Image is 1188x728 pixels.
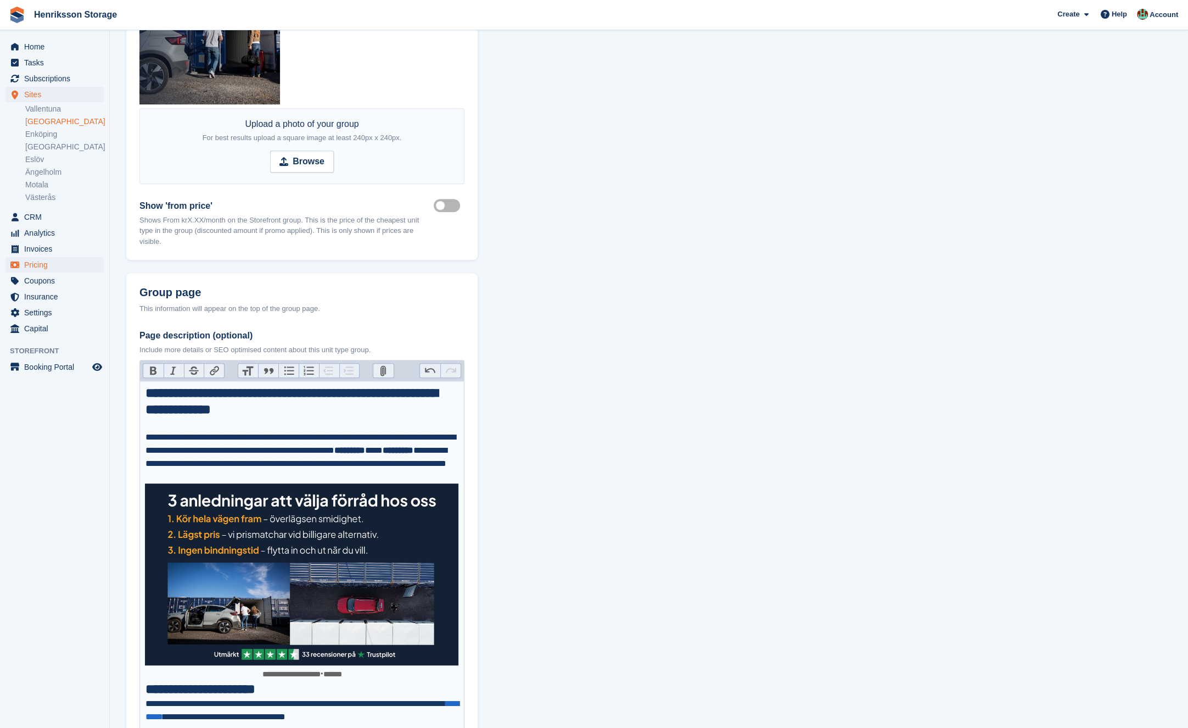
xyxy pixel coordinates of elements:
span: Storefront [10,346,109,357]
button: Redo [440,364,461,378]
div: This information will appear on the top of the group page. [139,303,464,314]
a: Västerås [25,192,104,203]
span: Capital [24,321,90,336]
a: menu [5,209,104,225]
a: menu [5,71,104,86]
a: Motala [25,180,104,190]
input: Browse [270,151,334,173]
button: Bold [143,364,164,378]
button: Decrease Level [319,364,339,378]
span: Subscriptions [24,71,90,86]
a: menu [5,305,104,320]
img: Isak Martinelle [1137,9,1148,20]
label: Show lowest price [434,204,464,206]
span: Invoices [24,241,90,257]
a: [GEOGRAPHIC_DATA] [25,116,104,127]
a: menu [5,321,104,336]
span: Sites [24,87,90,102]
a: menu [5,39,104,54]
h2: Group page [139,286,464,299]
span: Insurance [24,289,90,304]
span: Settings [24,305,90,320]
a: menu [5,55,104,70]
span: Help [1112,9,1127,20]
a: menu [5,87,104,102]
a: menu [5,289,104,304]
span: Booking Portal [24,359,90,375]
span: Create [1057,9,1079,20]
span: Pricing [24,257,90,273]
a: Henriksson Storage [30,5,121,24]
button: Undo [420,364,440,378]
a: menu [5,273,104,288]
img: HenrikssonUSP.jpg [145,484,458,665]
a: Ängelholm [25,167,104,177]
button: Italic [164,364,184,378]
a: menu [5,225,104,241]
strong: Browse [293,155,324,168]
p: Shows From krX.XX/month on the Storefront group. This is the price of the cheapest unit type in t... [139,215,434,247]
a: menu [5,257,104,273]
button: Bullets [278,364,299,378]
img: stora-icon-8386f47178a22dfd0bd8f6a31ec36ba5ce8667c1dd55bd0f319d3a0aa187defe.svg [9,7,25,23]
label: Page description (optional) [139,329,464,342]
span: Account [1150,9,1178,20]
span: CRM [24,209,90,225]
a: menu [5,241,104,257]
a: Vallentuna [25,104,104,114]
a: menu [5,359,104,375]
button: Link [204,364,224,378]
a: Enköping [25,129,104,140]
p: Include more details or SEO optimised content about this unit type group. [139,344,464,355]
a: Preview store [91,360,104,374]
label: Show 'from price' [139,199,434,213]
button: Attach Files [373,364,394,378]
div: Upload a photo of your group [203,118,402,144]
button: Increase Level [339,364,360,378]
button: Heading [238,364,259,378]
span: For best results upload a square image at least 240px x 240px. [203,134,402,142]
a: Eslöv [25,154,104,165]
button: Strikethrough [184,364,204,378]
a: [GEOGRAPHIC_DATA] [25,142,104,152]
button: Quote [258,364,278,378]
span: Coupons [24,273,90,288]
button: Numbers [299,364,319,378]
span: Tasks [24,55,90,70]
span: Analytics [24,225,90,241]
span: Home [24,39,90,54]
